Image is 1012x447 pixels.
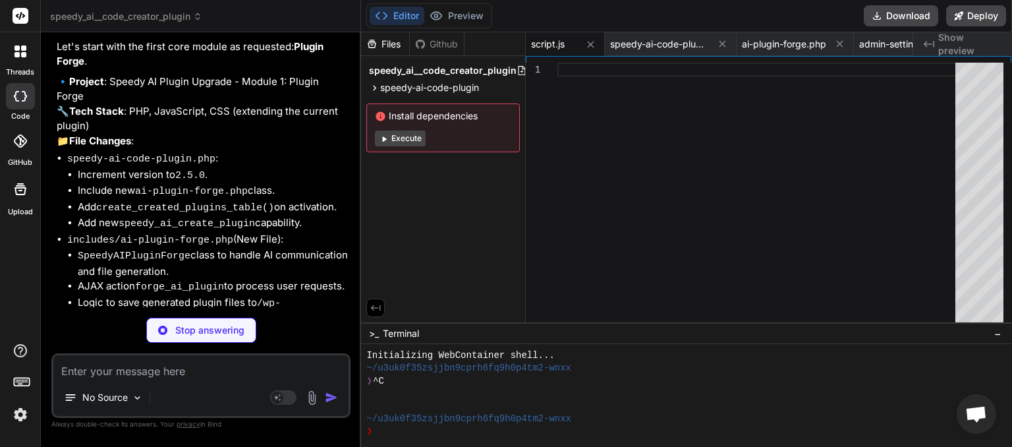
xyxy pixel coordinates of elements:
[957,394,996,434] a: Open chat
[175,170,205,181] code: 2.5.0
[366,349,554,362] span: Initializing WebContainer shell...
[369,327,379,340] span: >_
[11,111,30,122] label: code
[119,218,255,229] code: speedy_ai_create_plugin
[57,74,348,149] p: 🔹 : Speedy AI Plugin Upgrade - Module 1: Plugin Forge 🔧 : PHP, JavaScript, CSS (extending the cur...
[135,186,248,197] code: ai-plugin-forge.php
[366,413,571,425] span: ~/u3uk0f35zsjjbn9cprh6fq9h0p4tm2-wnxx
[135,282,224,293] code: forge_ai_plugin
[325,391,338,404] img: icon
[946,5,1006,26] button: Deploy
[82,391,128,404] p: No Source
[526,63,540,76] div: 1
[424,7,489,25] button: Preview
[369,64,517,77] span: speedy_ai__code_creator_plugin
[175,324,244,337] p: Stop answering
[50,10,202,23] span: speedy_ai__code_creator_plugin
[531,38,565,51] span: script.js
[383,327,419,340] span: Terminal
[78,279,348,295] li: AJAX action to process user requests.
[8,206,33,218] label: Upload
[67,235,233,246] code: includes/ai-plugin-forge.php
[78,183,348,200] li: Include new class.
[6,67,34,78] label: threads
[375,109,511,123] span: Install dependencies
[57,40,348,69] p: Let's start with the first core module as requested: .
[78,216,348,232] li: Add new capability.
[67,151,348,232] li: :
[380,81,479,94] span: speedy-ai-code-plugin
[69,134,131,147] strong: File Changes
[51,418,351,431] p: Always double-check its answers. Your in Bind
[67,232,348,328] li: (New File):
[994,327,1001,340] span: −
[864,5,938,26] button: Download
[366,375,373,388] span: ❯
[938,31,1001,57] span: Show preview
[9,403,32,426] img: settings
[78,200,348,216] li: Add on activation.
[69,105,124,117] strong: Tech Stack
[361,38,409,51] div: Files
[78,295,348,328] li: Logic to save generated plugin files to .
[132,392,143,403] img: Pick Models
[370,7,424,25] button: Editor
[992,323,1004,344] button: −
[78,251,190,262] code: SpeedyAIPluginForge
[366,425,373,438] span: ❯
[410,38,464,51] div: Github
[375,131,426,146] button: Execute
[78,248,348,279] li: class to handle AI communication and file generation.
[69,75,104,88] strong: Project
[859,38,943,51] span: admin-settings.php
[742,38,826,51] span: ai-plugin-forge.php
[610,38,709,51] span: speedy-ai-code-plugin.php
[177,420,200,428] span: privacy
[8,157,32,168] label: GitHub
[366,362,571,374] span: ~/u3uk0f35zsjjbn9cprh6fq9h0p4tm2-wnxx
[78,167,348,184] li: Increment version to .
[96,202,274,214] code: create_created_plugins_table()
[304,390,320,405] img: attachment
[67,154,215,165] code: speedy-ai-code-plugin.php
[373,375,384,388] span: ^C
